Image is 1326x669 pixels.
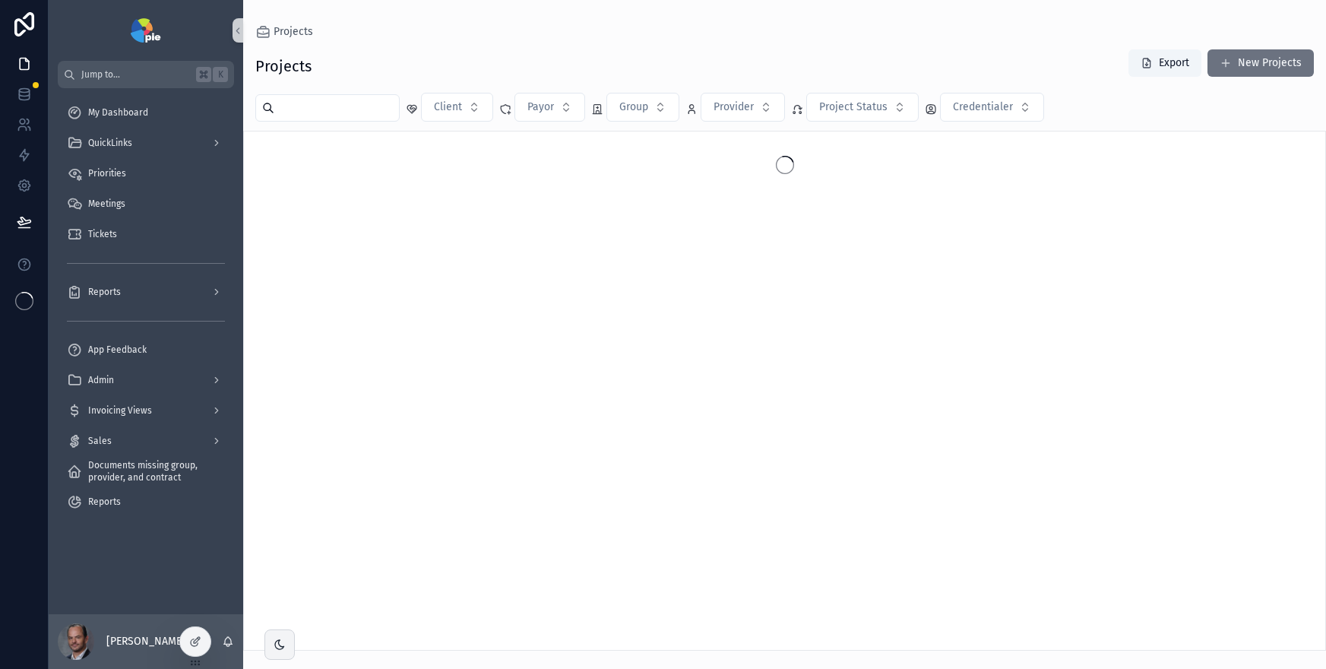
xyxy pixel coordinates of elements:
[819,100,888,115] span: Project Status
[58,458,234,485] a: Documents missing group, provider, and contract
[714,100,754,115] span: Provider
[255,24,313,40] a: Projects
[88,344,147,356] span: App Feedback
[58,190,234,217] a: Meetings
[434,100,462,115] span: Client
[88,228,117,240] span: Tickets
[58,278,234,306] a: Reports
[88,459,219,484] span: Documents missing group, provider, and contract
[1128,49,1201,77] button: Export
[214,68,226,81] span: K
[527,100,554,115] span: Payor
[1207,49,1314,77] button: New Projects
[88,374,114,386] span: Admin
[88,167,126,179] span: Priorities
[701,93,785,122] button: Select Button
[88,435,112,447] span: Sales
[606,93,679,122] button: Select Button
[58,160,234,187] a: Priorities
[58,336,234,363] a: App Feedback
[131,18,160,43] img: App logo
[88,496,121,508] span: Reports
[58,99,234,126] a: My Dashboard
[940,93,1044,122] button: Select Button
[81,68,190,81] span: Jump to...
[58,488,234,515] a: Reports
[255,55,312,77] h1: Projects
[88,404,152,417] span: Invoicing Views
[58,397,234,424] a: Invoicing Views
[806,93,919,122] button: Select Button
[106,634,185,649] p: [PERSON_NAME]
[514,93,585,122] button: Select Button
[619,100,648,115] span: Group
[58,220,234,248] a: Tickets
[88,137,132,149] span: QuickLinks
[58,129,234,157] a: QuickLinks
[88,106,148,119] span: My Dashboard
[421,93,493,122] button: Select Button
[49,88,243,535] div: scrollable content
[58,61,234,88] button: Jump to...K
[88,286,121,298] span: Reports
[953,100,1013,115] span: Credentialer
[88,198,125,210] span: Meetings
[274,24,313,40] span: Projects
[58,366,234,394] a: Admin
[58,427,234,455] a: Sales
